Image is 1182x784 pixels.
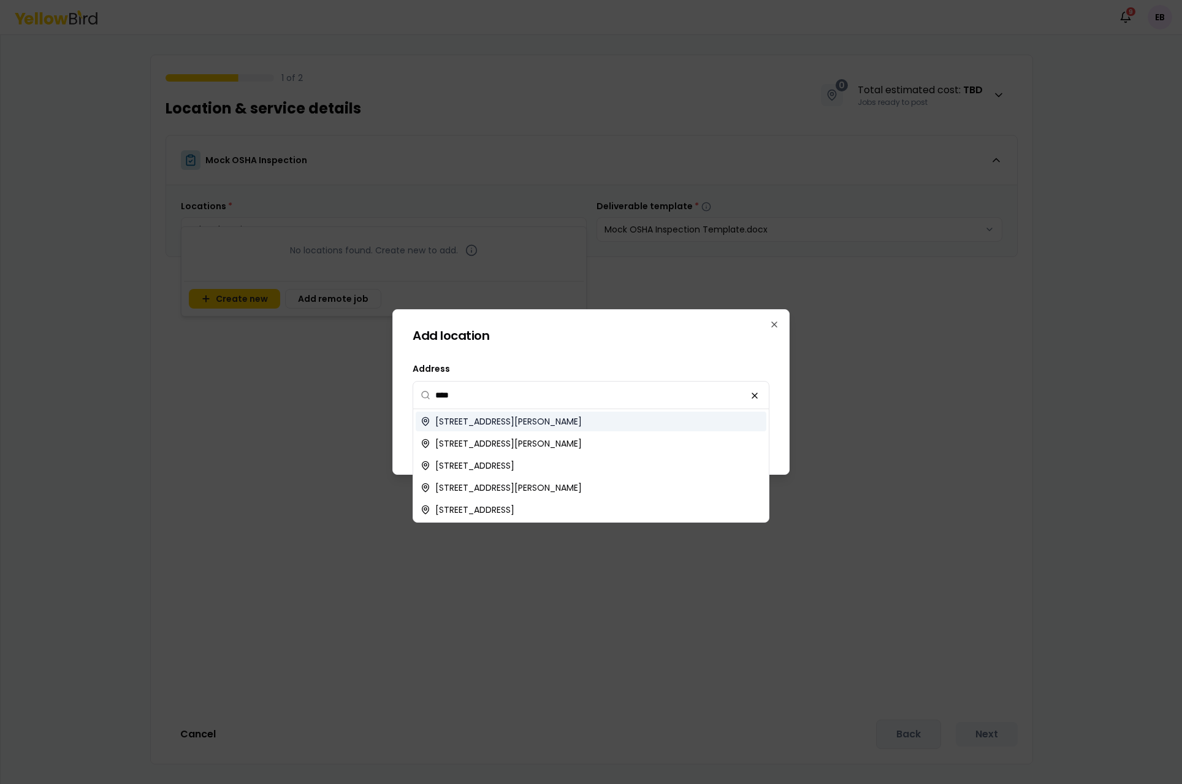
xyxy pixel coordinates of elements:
[413,363,450,375] label: Address
[435,437,582,450] span: [STREET_ADDRESS][PERSON_NAME]
[435,504,514,516] span: [STREET_ADDRESS]
[435,482,582,494] span: [STREET_ADDRESS][PERSON_NAME]
[435,415,582,428] span: [STREET_ADDRESS][PERSON_NAME]
[413,409,769,522] div: Suggestions
[435,459,514,472] span: [STREET_ADDRESS]
[413,329,769,342] h2: Add location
